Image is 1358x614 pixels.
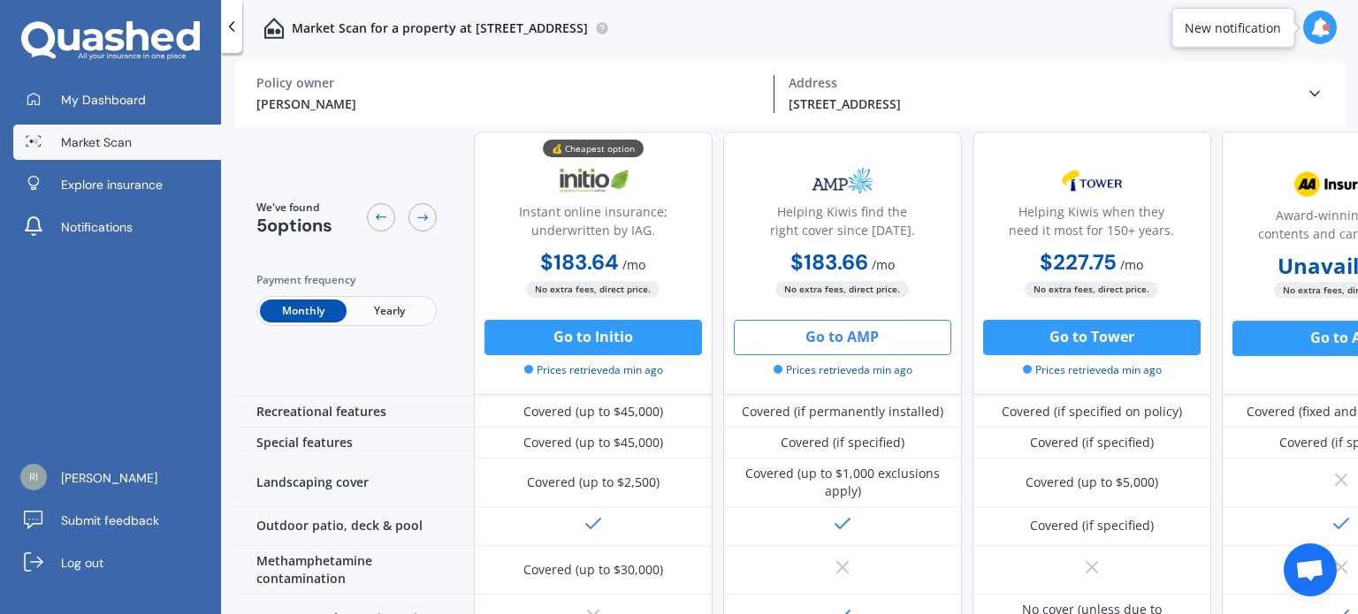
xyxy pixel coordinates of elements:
[489,202,698,246] div: Instant online insurance; underwritten by IAG.
[13,545,221,580] a: Log out
[61,91,146,109] span: My Dashboard
[789,75,1292,91] div: Address
[1121,256,1144,273] span: / mo
[1002,403,1182,421] div: Covered (if specified on policy)
[1030,517,1154,534] div: Covered (if specified)
[1023,362,1162,378] span: Prices retrieved a min ago
[13,503,221,538] a: Submit feedback
[524,362,663,378] span: Prices retrieved a min ago
[235,397,474,428] div: Recreational features
[484,320,702,355] button: Go to Initio
[13,460,221,496] a: [PERSON_NAME]
[61,469,157,487] span: [PERSON_NAME]
[988,202,1196,246] div: Helping Kiwis when they need it most for 150+ years.
[776,281,910,298] span: No extra fees, direct price.
[263,18,285,39] img: home-and-contents.b802091223b8502ef2dd.svg
[535,159,652,203] img: Initio.webp
[61,218,133,236] span: Notifications
[527,474,660,491] div: Covered (up to $2,500)
[523,561,663,579] div: Covered (up to $30,000)
[789,95,1292,113] div: [STREET_ADDRESS]
[347,299,433,322] span: Yearly
[256,75,759,91] div: Policy owner
[20,464,47,490] img: 9b602edb41c4bac03640bf8110998642
[872,256,895,273] span: / mo
[790,248,868,276] b: $183.66
[235,546,474,595] div: Methamphetamine contamination
[781,434,904,451] div: Covered (if specified)
[13,82,221,117] a: My Dashboard
[61,554,103,572] span: Log out
[734,320,951,355] button: Go to AMP
[1030,434,1154,451] div: Covered (if specified)
[543,140,644,157] div: 💰 Cheapest option
[61,512,159,529] span: Submit feedback
[784,159,901,203] img: AMP.webp
[256,214,332,237] span: 5 options
[61,176,163,193] span: Explore insurance
[1284,543,1337,596] a: Open chat
[738,202,947,246] div: Helping Kiwis find the right cover since [DATE].
[13,209,221,245] a: Notifications
[256,200,332,216] span: We've found
[260,299,347,322] span: Monthly
[1026,281,1159,298] span: No extra fees, direct price.
[256,271,437,289] div: Payment frequency
[523,403,663,421] div: Covered (up to $45,000)
[527,281,660,298] span: No extra fees, direct price.
[235,428,474,459] div: Special features
[541,248,620,276] b: $183.64
[523,434,663,451] div: Covered (up to $45,000)
[1034,159,1150,203] img: Tower.webp
[742,403,943,421] div: Covered (if permanently installed)
[1026,474,1158,491] div: Covered (up to $5,000)
[235,507,474,546] div: Outdoor patio, deck & pool
[1185,19,1281,36] div: New notification
[623,256,646,273] span: / mo
[13,125,221,160] a: Market Scan
[292,19,588,37] p: Market Scan for a property at [STREET_ADDRESS]
[1041,248,1118,276] b: $227.75
[256,95,759,113] div: [PERSON_NAME]
[983,320,1201,355] button: Go to Tower
[13,167,221,202] a: Explore insurance
[61,133,132,151] span: Market Scan
[774,362,912,378] span: Prices retrieved a min ago
[736,465,949,500] div: Covered (up to $1,000 exclusions apply)
[235,459,474,507] div: Landscaping cover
